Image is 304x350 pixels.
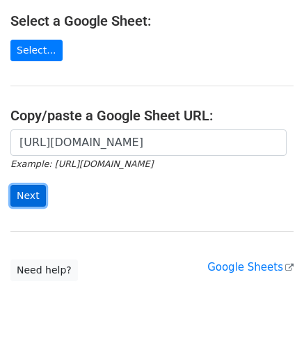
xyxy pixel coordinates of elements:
a: Need help? [10,260,78,281]
h4: Select a Google Sheet: [10,13,294,29]
input: Next [10,185,46,207]
a: Select... [10,40,63,61]
a: Google Sheets [207,261,294,273]
h4: Copy/paste a Google Sheet URL: [10,107,294,124]
iframe: Chat Widget [234,283,304,350]
input: Paste your Google Sheet URL here [10,129,287,156]
small: Example: [URL][DOMAIN_NAME] [10,159,153,169]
